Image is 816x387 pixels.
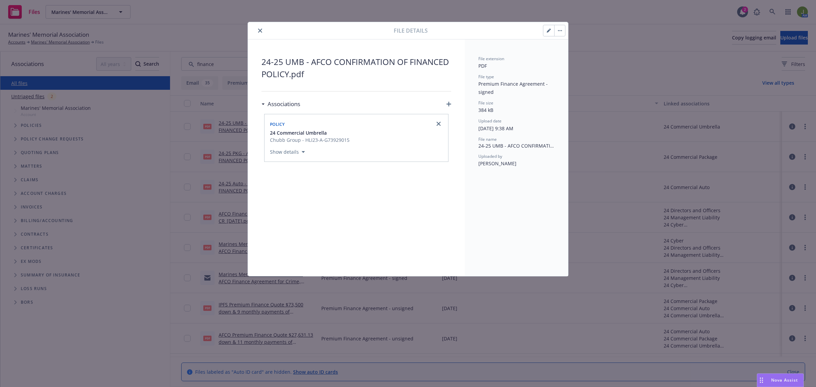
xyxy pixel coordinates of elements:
[478,107,493,113] span: 384 kB
[267,148,308,156] button: Show details
[394,27,428,35] span: File details
[478,118,502,124] span: Upload date
[268,100,300,108] h3: Associations
[270,129,327,136] span: 24 Commercial Umbrella
[478,74,494,80] span: File type
[256,27,264,35] button: close
[478,63,487,69] span: PDF
[270,136,350,144] span: Chubb Group - HLI23-A-G73929015
[478,100,493,106] span: File size
[270,129,350,136] button: 24 Commercial Umbrella
[757,373,804,387] button: Nova Assist
[478,56,504,62] span: File extension
[435,120,443,128] a: close
[478,160,516,167] span: [PERSON_NAME]
[270,121,285,127] span: Policy
[478,81,549,95] span: Premium Finance Agreement - signed
[478,136,497,142] span: File name
[478,153,502,159] span: Uploaded by
[478,125,513,132] span: [DATE] 9:38 AM
[771,377,798,383] span: Nova Assist
[478,142,555,149] span: 24-25 UMB - AFCO CONFIRMATION OF FINANCED POLICY.pdf
[757,374,766,387] div: Drag to move
[261,56,451,80] span: 24-25 UMB - AFCO CONFIRMATION OF FINANCED POLICY.pdf
[261,100,300,108] div: Associations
